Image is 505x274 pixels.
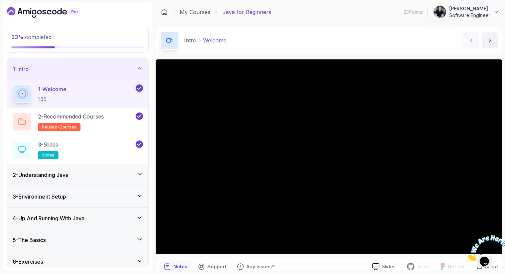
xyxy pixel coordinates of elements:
button: 4-Up And Running With Java [7,208,148,229]
button: 1-Intro [7,58,148,80]
iframe: chat widget [464,232,505,264]
p: Slides [382,263,395,270]
button: next content [482,32,498,48]
h3: 3 - Environment Setup [13,193,66,201]
p: Repo [417,263,430,270]
button: previous content [463,32,479,48]
p: 1 - Welcome [38,85,66,93]
span: related-courses [42,124,76,130]
img: Chat attention grabber [3,3,44,29]
h3: 1 - Intro [13,65,29,73]
img: user profile image [434,6,446,18]
a: Dashboard [161,9,168,15]
span: completed [11,34,51,40]
iframe: 1 - Hi [156,59,502,254]
button: 6-Exercises [7,251,148,272]
span: 1 [3,3,5,8]
h3: 2 - Understanding Java [13,171,68,179]
h3: 5 - The Basics [13,236,46,244]
button: Share [471,263,498,270]
p: Support [207,263,226,270]
button: 5-The Basics [7,229,148,251]
button: 3-Environment Setup [7,186,148,207]
p: Software Engineer [449,12,490,19]
button: 2-Recommended Coursesrelated-courses [13,112,143,131]
button: 2-Understanding Java [7,164,148,186]
button: Feedback button [233,261,279,272]
button: 1-Welcome1:36 [13,84,143,103]
p: 2 - Recommended Courses [38,112,104,120]
span: 33 % [11,34,24,40]
p: 23 Points [403,9,422,15]
p: Notes [173,263,187,270]
a: My Courses [180,8,210,16]
p: Intro [184,36,196,44]
p: Designs [448,263,466,270]
p: Java for Beginners [222,8,271,16]
h3: 6 - Exercises [13,258,43,266]
button: Support button [194,261,230,272]
button: user profile image[PERSON_NAME]Software Engineer [433,5,500,19]
p: 1:36 [38,96,66,102]
p: Welcome [203,36,226,44]
p: [PERSON_NAME] [449,5,490,12]
p: 3 - Slides [38,141,58,149]
button: notes button [160,261,191,272]
span: slides [42,153,54,158]
a: Slides [367,263,401,270]
h3: 4 - Up And Running With Java [13,214,85,222]
p: Any issues? [246,263,275,270]
a: Dashboard [7,7,95,18]
button: 3-Slidesslides [13,141,143,159]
